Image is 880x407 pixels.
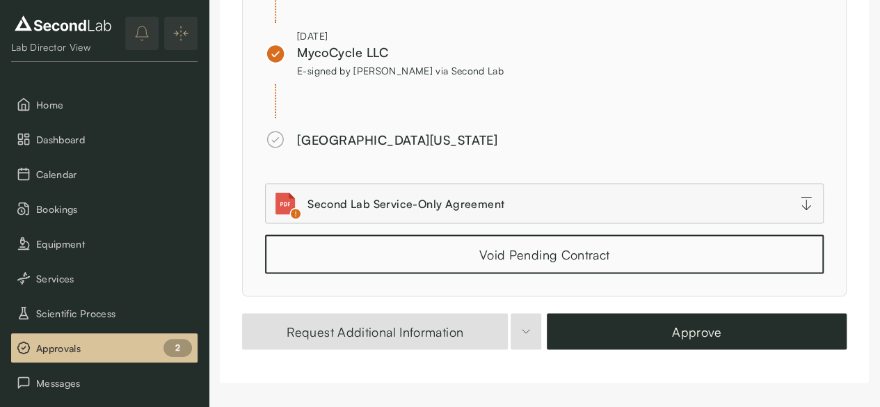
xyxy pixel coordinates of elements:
[11,125,198,154] button: Dashboard
[265,183,824,223] a: Attachment icon for pdfCheck icon for pdfSecond Lab Service-Only Agreement
[265,129,286,150] img: approved
[11,40,115,54] div: Lab Director View
[11,368,198,397] button: Messages
[508,313,541,349] button: update-status
[36,132,192,147] span: Dashboard
[297,130,497,149] div: [GEOGRAPHIC_DATA][US_STATE]
[297,65,504,77] span: E-signed by [PERSON_NAME] via Second Lab
[274,192,296,214] img: Attachment icon for pdf
[511,313,541,349] button: update-status
[242,313,508,349] button: Request Additional Information
[11,264,198,293] button: Services
[36,237,192,251] span: Equipment
[547,313,847,349] button: Approve
[11,333,198,362] button: Approvals
[265,43,286,64] img: pending_lab_more_info
[11,90,198,119] button: Home
[36,271,192,286] span: Services
[11,13,115,35] img: logo
[36,376,192,390] span: Messages
[265,234,824,273] button: Void Pending Contract
[11,298,198,328] button: Scientific Process
[36,306,192,321] span: Scientific Process
[163,339,192,357] div: 2
[297,29,504,43] div: [DATE]
[36,202,192,216] span: Bookings
[36,97,192,112] span: Home
[36,341,192,356] span: Approvals
[164,17,198,50] button: Expand/Collapse sidebar
[36,167,192,182] span: Calendar
[307,195,504,212] div: Second Lab Service-Only Agreement
[297,43,504,62] div: MycoCycle LLC
[11,159,198,189] button: Calendar
[11,194,198,223] button: Bookings
[125,17,159,50] button: notifications
[289,207,302,220] img: Check icon for pdf
[11,229,198,258] button: Equipment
